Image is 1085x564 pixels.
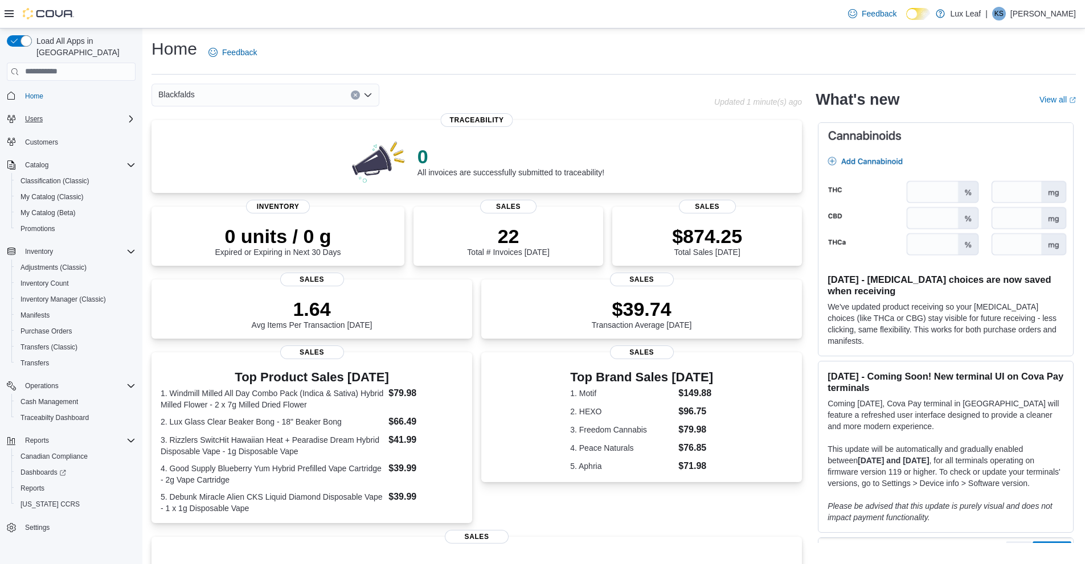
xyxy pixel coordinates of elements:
button: Settings [2,519,140,536]
p: 22 [467,225,549,248]
div: Kale Seelen [992,7,1006,20]
a: Promotions [16,222,60,236]
svg: External link [1069,97,1076,104]
dt: 5. Debunk Miracle Alien CKS Liquid Diamond Disposable Vape - 1 x 1g Disposable Vape [161,491,384,514]
span: My Catalog (Beta) [21,208,76,217]
em: Please be advised that this update is purely visual and does not impact payment functionality. [828,501,1053,522]
span: [US_STATE] CCRS [21,500,80,509]
div: All invoices are successfully submitted to traceability! [417,145,604,177]
span: Feedback [862,8,896,19]
button: Adjustments (Classic) [11,260,140,275]
dd: $149.88 [678,386,713,400]
span: Sales [280,345,344,359]
dd: $39.99 [388,490,463,504]
dt: 1. Motif [570,388,674,399]
h2: What's new [816,90,899,109]
button: Catalog [21,158,53,172]
span: Washington CCRS [16,497,136,511]
dd: $79.98 [388,386,463,400]
button: Open list of options [363,90,372,100]
span: My Catalog (Classic) [16,190,136,204]
span: Inventory Count [16,277,136,290]
a: Canadian Compliance [16,450,92,463]
span: Sales [679,200,736,213]
dd: $41.99 [388,433,463,447]
dt: 3. Freedom Cannabis [570,424,674,435]
a: Manifests [16,308,54,322]
a: Dashboards [16,466,71,479]
button: Home [2,88,140,104]
button: Inventory [21,245,58,258]
dt: 2. HEXO [570,406,674,417]
button: Transfers [11,355,140,371]
a: Transfers [16,356,54,370]
a: View allExternal link [1039,95,1076,104]
span: Canadian Compliance [16,450,136,463]
button: Reports [2,433,140,448]
span: Cash Management [21,397,78,406]
img: 0 [349,138,408,184]
button: Catalog [2,157,140,173]
button: Clear input [351,90,360,100]
span: Operations [25,381,59,390]
dt: 1. Windmill Milled All Day Combo Pack (Indica & Sativa) Hybrid Milled Flower - 2 x 7g Milled Drie... [161,388,384,410]
p: We've updated product receiving so your [MEDICAL_DATA] choices (like THCa or CBG) stay visible fo... [828,301,1064,347]
button: Canadian Compliance [11,448,140,464]
dd: $71.98 [678,459,713,473]
a: Transfers (Classic) [16,340,82,354]
a: Cash Management [16,395,83,409]
a: My Catalog (Classic) [16,190,88,204]
span: Inventory [246,200,310,213]
span: Load All Apps in [GEOGRAPHIC_DATA] [32,35,136,58]
dd: $66.49 [388,415,463,429]
p: This update will be automatically and gradually enabled between , for all terminals operating on ... [828,443,1064,489]
button: Inventory [2,244,140,260]
span: Sales [610,345,674,359]
button: Transfers (Classic) [11,339,140,355]
a: Classification (Classic) [16,174,94,188]
dt: 2. Lux Glass Clear Beaker Bong - 18" Beaker Bong [161,416,384,427]
button: Operations [21,379,63,393]
span: Users [25,114,43,123]
span: My Catalog (Classic) [21,192,84,201]
p: $874.25 [672,225,742,248]
dt: 5. Aphria [570,460,674,472]
span: Inventory [21,245,136,258]
dt: 4. Good Supply Blueberry Yum Hybrid Prefilled Vape Cartridge - 2g Vape Cartridge [161,463,384,485]
span: Inventory Manager (Classic) [16,293,136,306]
button: [US_STATE] CCRS [11,496,140,512]
button: My Catalog (Classic) [11,189,140,205]
p: 1.64 [252,298,372,320]
img: Cova [23,8,74,19]
span: Home [25,92,43,101]
h3: [DATE] - [MEDICAL_DATA] choices are now saved when receiving [828,274,1064,297]
a: Feedback [844,2,901,25]
span: Operations [21,379,136,393]
span: Sales [610,273,674,286]
span: Transfers (Classic) [21,343,77,352]
span: Sales [480,200,537,213]
span: Reports [25,436,49,445]
button: Operations [2,378,140,394]
p: Updated 1 minute(s) ago [714,97,802,106]
a: Home [21,89,48,103]
a: [US_STATE] CCRS [16,497,84,511]
h3: Top Product Sales [DATE] [161,370,463,384]
span: Canadian Compliance [21,452,88,461]
span: Inventory Manager (Classic) [21,295,106,304]
h1: Home [152,38,197,60]
span: Classification (Classic) [21,176,89,186]
span: Adjustments (Classic) [16,261,136,274]
div: Total # Invoices [DATE] [467,225,549,257]
button: Classification (Classic) [11,173,140,189]
span: Blackfalds [158,88,195,101]
a: Customers [21,135,63,149]
div: Transaction Average [DATE] [592,298,692,330]
h3: [DATE] - Coming Soon! New terminal UI on Cova Pay terminals [828,370,1064,393]
input: Dark Mode [906,8,930,20]
div: Expired or Expiring in Next 30 Days [215,225,341,257]
a: Inventory Count [16,277,73,290]
span: Adjustments (Classic) [21,263,87,272]
span: Traceabilty Dashboard [21,413,89,422]
dt: 3. Rizzlers SwitcHit Hawaiian Heat + Pearadise Dream Hybrid Disposable Vape - 1g Disposable Vape [161,434,384,457]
